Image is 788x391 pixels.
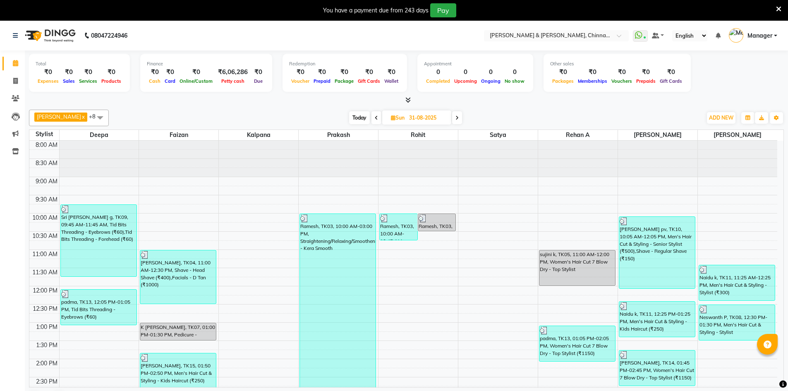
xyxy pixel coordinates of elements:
[21,24,78,47] img: logo
[61,78,77,84] span: Sales
[550,78,576,84] span: Packages
[323,6,429,15] div: You have a payment due from 243 days
[37,113,81,120] span: [PERSON_NAME]
[177,67,215,77] div: ₹0
[219,130,298,140] span: Kalpana
[378,130,458,140] span: Rohit
[452,67,479,77] div: 0
[177,78,215,84] span: Online/Custom
[299,130,378,140] span: Prakash
[251,67,266,77] div: ₹0
[34,341,59,350] div: 1:30 PM
[34,159,59,168] div: 8:30 AM
[452,78,479,84] span: Upcoming
[99,67,123,77] div: ₹0
[634,67,658,77] div: ₹0
[699,305,775,340] div: Neswanth P, TK08, 12:30 PM-01:30 PM, Men's Hair Cut & Styling - Stylist
[619,302,695,337] div: Naidu k, TK11, 12:25 PM-01:25 PM, Men's Hair Cut & Styling - Kids Haircut (₹250)
[753,358,780,383] iframe: chat widget
[34,359,59,368] div: 2:00 PM
[252,78,265,84] span: Due
[356,67,382,77] div: ₹0
[576,78,609,84] span: Memberships
[34,377,59,386] div: 2:30 PM
[99,78,123,84] span: Products
[311,67,333,77] div: ₹0
[609,67,634,77] div: ₹0
[61,205,137,276] div: Sri [PERSON_NAME] g, TK09, 09:45 AM-11:45 AM, Tid Bits Threading - Eyebrows (₹60),Tid Bits Thread...
[333,78,356,84] span: Package
[658,78,684,84] span: Gift Cards
[658,67,684,77] div: ₹0
[89,113,102,120] span: +8
[698,130,778,140] span: [PERSON_NAME]
[458,130,538,140] span: Satya
[356,78,382,84] span: Gift Cards
[503,78,527,84] span: No show
[349,111,370,124] span: Today
[147,78,163,84] span: Cash
[550,67,576,77] div: ₹0
[619,217,695,288] div: [PERSON_NAME] pv, TK10, 10:05 AM-12:05 PM, Men's Hair Cut & Styling - Senior Stylist (₹500),Shave...
[699,265,775,300] div: Naidu k, TK11, 11:25 AM-12:25 PM, Men's Hair Cut & Styling - Stylist (₹300)
[31,305,59,313] div: 12:30 PM
[219,78,247,84] span: Petty cash
[31,232,59,240] div: 10:30 AM
[36,60,123,67] div: Total
[576,67,609,77] div: ₹0
[618,130,697,140] span: [PERSON_NAME]
[747,31,772,40] span: Manager
[407,112,448,124] input: 2025-08-31
[60,130,139,140] span: Deepa
[31,286,59,295] div: 12:00 PM
[707,112,735,124] button: ADD NEW
[539,326,615,361] div: padma, TK13, 01:05 PM-02:05 PM, Women's Hair Cut 7 Blow Dry - Top Stylist (₹1150)
[619,350,695,386] div: [PERSON_NAME], TK14, 01:45 PM-02:45 PM, Women's Hair Cut 7 Blow Dry - Top Stylist (₹1150)
[389,115,407,121] span: Sun
[380,214,417,240] div: Ramesh, TK03, 10:00 AM-10:45 AM, Pedicure - Agelock O3 Pedicure (₹2000)
[215,67,251,77] div: ₹6,06,286
[430,3,456,17] button: Pay
[333,67,356,77] div: ₹0
[77,67,99,77] div: ₹0
[139,130,218,140] span: Faizan
[424,67,452,77] div: 0
[634,78,658,84] span: Prepaids
[163,67,177,77] div: ₹0
[81,113,85,120] a: x
[539,250,615,285] div: sujini k, TK05, 11:00 AM-12:00 PM, Women's Hair Cut 7 Blow Dry - Top Stylist
[29,130,59,139] div: Stylist
[36,78,61,84] span: Expenses
[479,78,503,84] span: Ongoing
[147,60,266,67] div: Finance
[34,323,59,331] div: 1:00 PM
[424,78,452,84] span: Completed
[31,268,59,277] div: 11:30 AM
[34,177,59,186] div: 9:00 AM
[550,60,684,67] div: Other sales
[163,78,177,84] span: Card
[424,60,527,67] div: Appointment
[91,24,127,47] b: 08047224946
[382,78,400,84] span: Wallet
[729,28,743,43] img: Manager
[311,78,333,84] span: Prepaid
[36,67,61,77] div: ₹0
[61,290,137,325] div: padma, TK13, 12:05 PM-01:05 PM, Tid Bits Threading - Eyebrows (₹60)
[140,323,216,340] div: K [PERSON_NAME], TK07, 01:00 PM-01:30 PM, Pedicure - Medicated Pedicure - Foot Logics
[34,195,59,204] div: 9:30 AM
[77,78,99,84] span: Services
[418,214,456,231] div: Ramesh, TK03, 10:00 AM-10:30 AM, Pedicure - Medicated Pedicure - Foot Logics
[479,67,503,77] div: 0
[289,60,400,67] div: Redemption
[147,67,163,77] div: ₹0
[289,67,311,77] div: ₹0
[31,250,59,259] div: 11:00 AM
[31,213,59,222] div: 10:00 AM
[503,67,527,77] div: 0
[538,130,618,140] span: Rehan A
[289,78,311,84] span: Voucher
[382,67,400,77] div: ₹0
[709,115,733,121] span: ADD NEW
[34,141,59,149] div: 8:00 AM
